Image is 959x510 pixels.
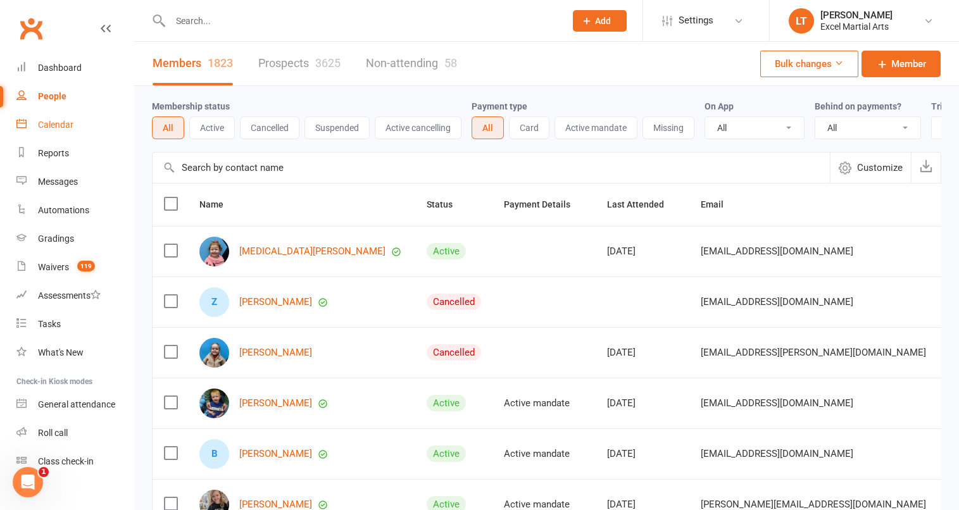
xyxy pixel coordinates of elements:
[701,197,737,212] button: Email
[38,63,82,73] div: Dashboard
[38,120,73,130] div: Calendar
[472,116,504,139] button: All
[820,9,893,21] div: [PERSON_NAME]
[427,199,467,209] span: Status
[472,101,527,111] label: Payment type
[166,12,556,30] input: Search...
[555,116,637,139] button: Active mandate
[153,152,830,183] input: Search by contact name
[152,101,230,111] label: Membership status
[16,139,134,168] a: Reports
[701,391,853,415] span: [EMAIL_ADDRESS][DOMAIN_NAME]
[258,42,341,85] a: Prospects3625
[573,10,627,32] button: Add
[240,116,299,139] button: Cancelled
[13,467,43,497] iframe: Intercom live chat
[38,456,94,466] div: Class check-in
[77,261,95,271] span: 119
[504,199,584,209] span: Payment Details
[607,449,678,459] div: [DATE]
[16,54,134,82] a: Dashboard
[595,16,611,26] span: Add
[815,101,901,111] label: Behind on payments?
[820,21,893,32] div: Excel Martial Arts
[504,197,584,212] button: Payment Details
[504,398,584,409] div: Active mandate
[504,499,584,510] div: Active mandate
[189,116,235,139] button: Active
[239,499,312,510] a: [PERSON_NAME]
[504,449,584,459] div: Active mandate
[366,42,457,85] a: Non-attending58
[315,56,341,70] div: 3625
[509,116,549,139] button: Card
[830,152,911,183] button: Customize
[199,287,229,317] div: Z
[39,467,49,477] span: 1
[199,199,237,209] span: Name
[152,116,184,139] button: All
[16,419,134,447] a: Roll call
[701,199,737,209] span: Email
[16,310,134,339] a: Tasks
[607,398,678,409] div: [DATE]
[607,246,678,257] div: [DATE]
[701,340,926,364] span: [EMAIL_ADDRESS][PERSON_NAME][DOMAIN_NAME]
[701,442,853,466] span: [EMAIL_ADDRESS][DOMAIN_NAME]
[16,253,134,282] a: Waivers 119
[38,347,84,358] div: What's New
[701,239,853,263] span: [EMAIL_ADDRESS][DOMAIN_NAME]
[239,449,312,459] a: [PERSON_NAME]
[38,148,69,158] div: Reports
[427,445,466,462] div: Active
[38,205,89,215] div: Automations
[16,447,134,476] a: Class kiosk mode
[239,246,385,257] a: [MEDICAL_DATA][PERSON_NAME]
[607,499,678,510] div: [DATE]
[857,160,903,175] span: Customize
[153,42,233,85] a: Members1823
[38,91,66,101] div: People
[427,243,466,259] div: Active
[15,13,47,44] a: Clubworx
[444,56,457,70] div: 58
[760,51,858,77] button: Bulk changes
[427,197,467,212] button: Status
[705,101,734,111] label: On App
[38,319,61,329] div: Tasks
[38,233,74,244] div: Gradings
[208,56,233,70] div: 1823
[607,199,678,209] span: Last Attended
[239,297,312,308] a: [PERSON_NAME]
[891,56,926,72] span: Member
[375,116,461,139] button: Active cancelling
[199,197,237,212] button: Name
[38,399,115,409] div: General attendance
[16,82,134,111] a: People
[607,197,678,212] button: Last Attended
[427,294,481,310] div: Cancelled
[862,51,941,77] a: Member
[239,347,312,358] a: [PERSON_NAME]
[16,282,134,310] a: Assessments
[679,6,713,35] span: Settings
[16,111,134,139] a: Calendar
[427,344,481,361] div: Cancelled
[38,428,68,438] div: Roll call
[304,116,370,139] button: Suspended
[38,290,101,301] div: Assessments
[38,177,78,187] div: Messages
[642,116,694,139] button: Missing
[239,398,312,409] a: [PERSON_NAME]
[16,339,134,367] a: What's New
[427,395,466,411] div: Active
[16,196,134,225] a: Automations
[789,8,814,34] div: LT
[16,168,134,196] a: Messages
[199,439,229,469] div: B
[16,225,134,253] a: Gradings
[607,347,678,358] div: [DATE]
[16,390,134,419] a: General attendance kiosk mode
[701,290,853,314] span: [EMAIL_ADDRESS][DOMAIN_NAME]
[38,262,69,272] div: Waivers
